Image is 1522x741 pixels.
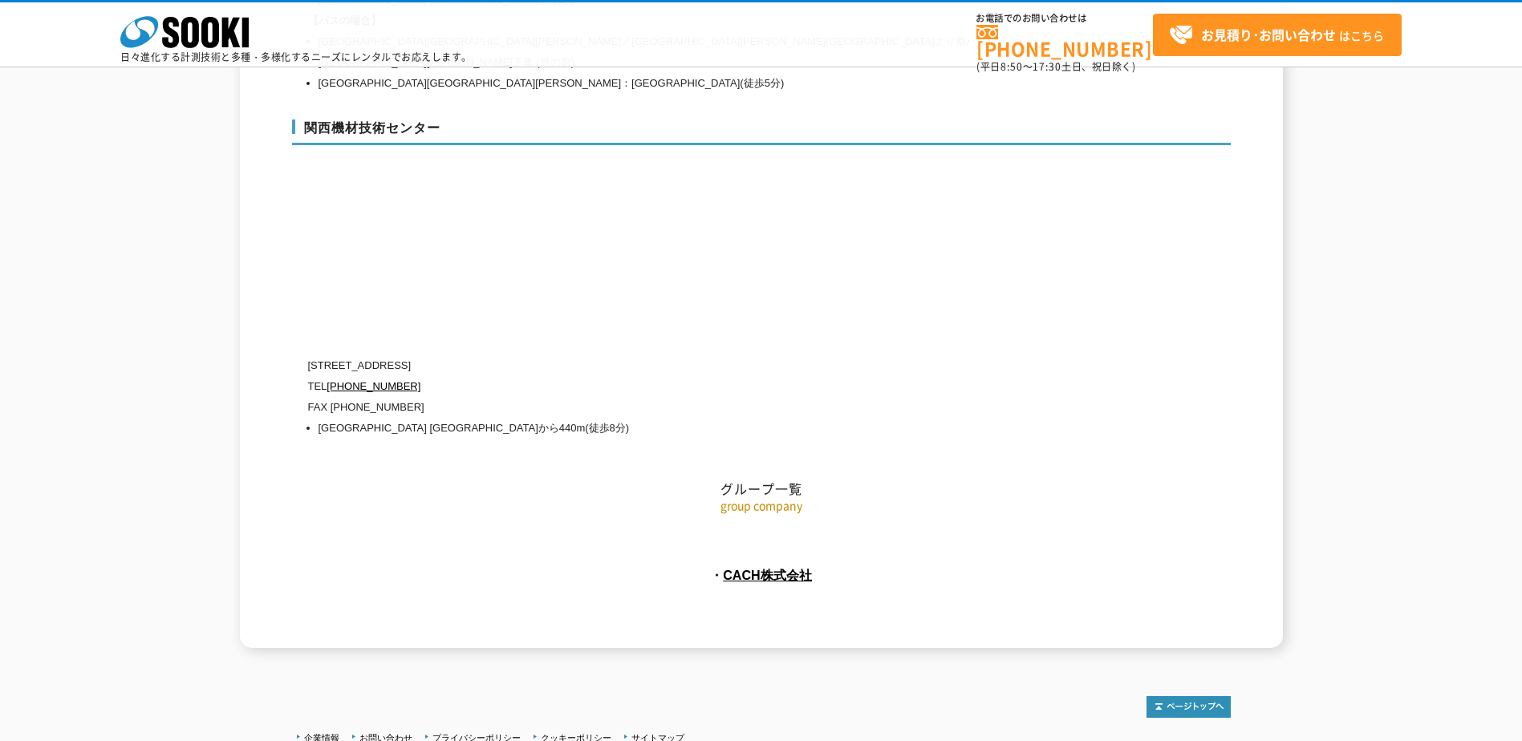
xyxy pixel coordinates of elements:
[308,397,1078,418] p: FAX [PHONE_NUMBER]
[292,562,1231,588] p: ・
[308,355,1078,376] p: [STREET_ADDRESS]
[1000,59,1023,74] span: 8:50
[976,59,1135,74] span: (平日 ～ 土日、祝日除く)
[1147,696,1231,718] img: トップページへ
[292,320,1231,497] h2: グループ一覧
[976,25,1153,58] a: [PHONE_NUMBER]
[292,119,1231,145] h3: 関西機材技術センター
[976,14,1153,23] span: お電話でのお問い合わせは
[1169,23,1384,47] span: はこちら
[1153,14,1402,56] a: お見積り･お問い合わせはこちら
[327,380,420,392] a: [PHONE_NUMBER]
[723,568,812,582] a: CACH株式会社
[319,418,1078,439] li: [GEOGRAPHIC_DATA] [GEOGRAPHIC_DATA]から440m(徒歩8分)
[319,73,1078,94] li: [GEOGRAPHIC_DATA][GEOGRAPHIC_DATA][PERSON_NAME]：[GEOGRAPHIC_DATA](徒歩5分)
[1033,59,1061,74] span: 17:30
[120,52,472,62] p: 日々進化する計測技術と多種・多様化するニーズにレンタルでお応えします。
[292,497,1231,514] p: group company
[308,376,1078,397] p: TEL
[1201,25,1336,44] strong: お見積り･お問い合わせ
